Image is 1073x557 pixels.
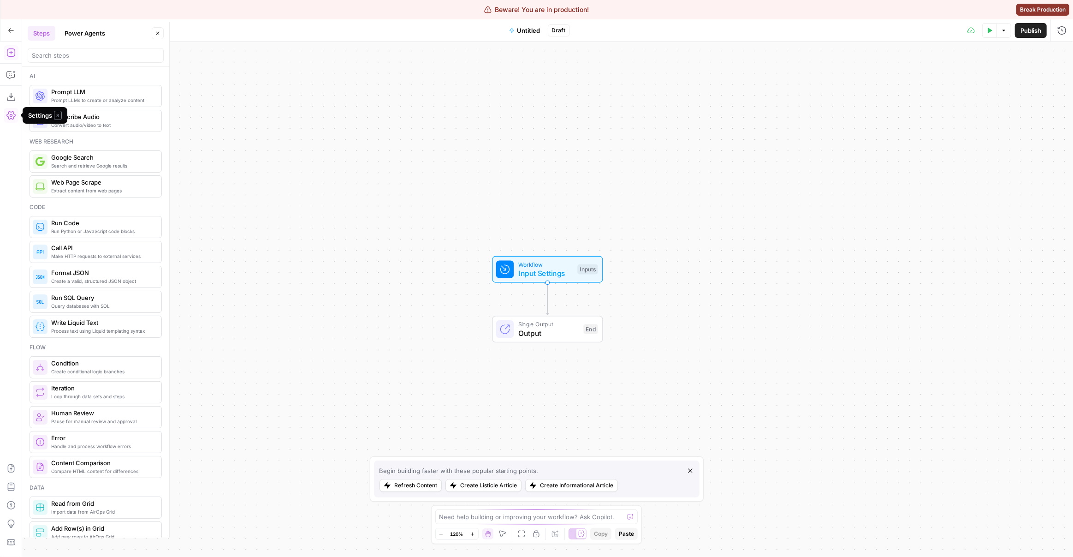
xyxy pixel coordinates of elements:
[619,530,634,538] span: Paste
[577,264,598,275] div: Inputs
[51,368,154,375] span: Create conditional logic branches
[28,111,62,120] div: Settings
[51,418,154,425] span: Pause for manual review and approval
[51,318,154,327] span: Write Liquid Text
[51,433,154,443] span: Error
[30,72,162,80] div: Ai
[462,256,634,283] div: WorkflowInput SettingsInputs
[51,112,154,121] span: Transcribe Audio
[51,508,154,515] span: Import data from AirOps Grid
[51,383,154,393] span: Iteration
[32,51,160,60] input: Search steps
[51,153,154,162] span: Google Search
[590,528,611,540] button: Copy
[30,343,162,352] div: Flow
[51,228,154,235] span: Run Python or JavaScript code blocks
[1015,23,1047,38] button: Publish
[54,111,62,120] span: S
[518,268,573,279] span: Input Settings
[518,328,579,339] span: Output
[51,467,154,475] span: Compare HTML content for differences
[1020,6,1066,14] span: Break Production
[540,481,614,490] div: Create Informational Article
[51,359,154,368] span: Condition
[51,499,154,508] span: Read from Grid
[51,178,154,187] span: Web Page Scrape
[546,282,549,315] g: Edge from start to end
[451,530,463,538] span: 120%
[518,320,579,329] span: Single Output
[51,162,154,169] span: Search and retrieve Google results
[584,324,598,335] div: End
[379,466,539,475] div: Begin building faster with these popular starting points.
[552,26,566,35] span: Draft
[36,462,45,472] img: vrinnnclop0vshvmafd7ip1g7ohf
[51,533,154,540] span: Add new rows to AirOps Grid
[517,26,540,35] span: Untitled
[484,5,589,14] div: Beware! You are in production!
[51,121,154,129] span: Convert audio/video to text
[51,252,154,260] span: Make HTTP requests to external services
[51,393,154,400] span: Loop through data sets and steps
[51,218,154,228] span: Run Code
[30,484,162,492] div: Data
[51,187,154,194] span: Extract content from web pages
[51,243,154,252] span: Call API
[28,26,55,41] button: Steps
[51,443,154,450] span: Handle and process workflow errors
[59,26,111,41] button: Power Agents
[395,481,438,490] div: Refresh Content
[461,481,517,490] div: Create Listicle Article
[594,530,608,538] span: Copy
[51,327,154,335] span: Process text using Liquid templating syntax
[615,528,638,540] button: Paste
[51,458,154,467] span: Content Comparison
[51,268,154,277] span: Format JSON
[51,277,154,285] span: Create a valid, structured JSON object
[462,316,634,343] div: Single OutputOutputEnd
[1016,4,1069,16] button: Break Production
[30,203,162,211] div: Code
[51,524,154,533] span: Add Row(s) in Grid
[51,87,154,96] span: Prompt LLM
[30,138,162,146] div: Web research
[51,302,154,310] span: Query databases with SQL
[51,293,154,302] span: Run SQL Query
[51,96,154,104] span: Prompt LLMs to create or analyze content
[1020,26,1041,35] span: Publish
[504,23,546,38] button: Untitled
[518,260,573,269] span: Workflow
[51,408,154,418] span: Human Review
